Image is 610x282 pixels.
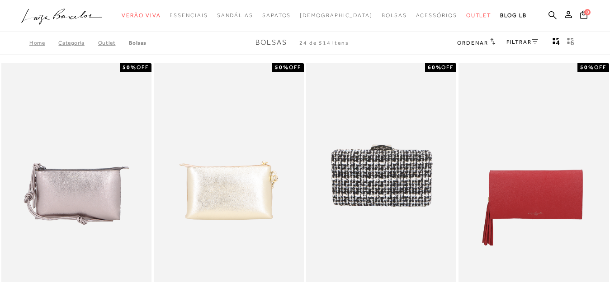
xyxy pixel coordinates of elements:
span: Sandálias [217,12,253,18]
a: FILTRAR [506,39,538,45]
a: categoryNavScreenReaderText [416,7,457,24]
button: Mostrar 4 produtos por linha [550,37,563,49]
span: OFF [137,64,149,70]
span: OFF [441,64,454,70]
span: [DEMOGRAPHIC_DATA] [300,12,373,18]
strong: 60% [428,64,442,70]
span: OFF [594,64,606,70]
strong: 50% [123,64,137,70]
button: gridText6Desc [564,37,577,49]
a: categoryNavScreenReaderText [466,7,492,24]
a: categoryNavScreenReaderText [122,7,161,24]
a: Outlet [98,40,129,46]
span: OFF [289,64,301,70]
span: Essenciais [170,12,208,18]
span: Bolsas [255,38,287,46]
span: Verão Viva [122,12,161,18]
span: 24 de 514 itens [299,40,349,46]
span: 0 [584,9,591,15]
span: BLOG LB [500,12,526,18]
strong: 50% [580,64,594,70]
a: BLOG LB [500,7,526,24]
a: Home [29,40,58,46]
span: Outlet [466,12,492,18]
span: Ordenar [457,40,488,46]
a: Categoria [58,40,98,46]
button: 0 [577,10,590,22]
a: categoryNavScreenReaderText [170,7,208,24]
span: Sapatos [262,12,291,18]
a: categoryNavScreenReaderText [382,7,407,24]
strong: 50% [275,64,289,70]
a: categoryNavScreenReaderText [262,7,291,24]
a: Bolsas [129,40,147,46]
a: categoryNavScreenReaderText [217,7,253,24]
a: noSubCategoriesText [300,7,373,24]
span: Acessórios [416,12,457,18]
span: Bolsas [382,12,407,18]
